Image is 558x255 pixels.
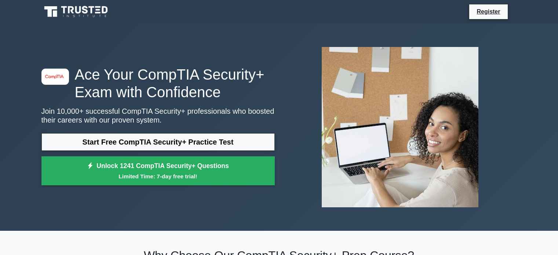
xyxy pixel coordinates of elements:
[472,7,504,16] a: Register
[41,133,275,151] a: Start Free CompTIA Security+ Practice Test
[41,156,275,186] a: Unlock 1241 CompTIA Security+ QuestionsLimited Time: 7-day free trial!
[41,66,275,101] h1: Ace Your CompTIA Security+ Exam with Confidence
[41,107,275,124] p: Join 10,000+ successful CompTIA Security+ professionals who boosted their careers with our proven...
[51,172,266,181] small: Limited Time: 7-day free trial!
